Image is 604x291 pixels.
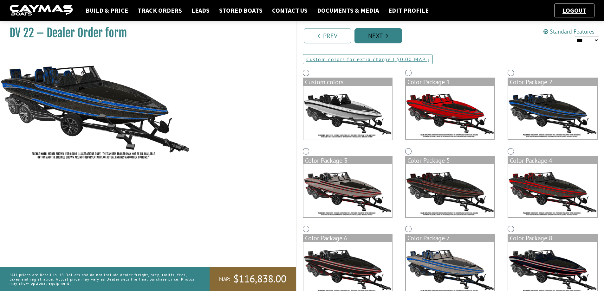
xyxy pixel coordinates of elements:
img: color_package_365.png [406,164,494,218]
img: color_package_366.png [508,164,597,218]
a: Next [354,28,402,43]
a: Edit Profile [385,6,432,15]
a: Custom colors for extra charge ( $0.00 MAP ) [303,54,433,64]
h1: DV 22 – Dealer Order form [10,26,280,40]
div: Color Package 2 [508,78,597,86]
img: caymas-dealer-connect-2ed40d3bc7270c1d8d7ffb4b79bf05adc795679939227970def78ec6f6c03838.gif [10,5,73,16]
div: Color Package 5 [406,157,494,164]
a: Stored Boats [216,6,266,15]
img: color_package_363.png [508,86,597,139]
span: $0.00 MAP [397,56,425,62]
div: Color Package 1 [406,78,494,86]
a: Standard Features [543,28,594,35]
span: $116,838.00 [233,272,286,286]
img: color_package_362.png [406,86,494,139]
img: color_package_364.png [303,164,392,218]
a: Prev [304,28,351,43]
div: Color Package 3 [303,157,392,164]
a: MAP:$116,838.00 [210,267,296,291]
p: *All prices are Retail in US Dollars and do not include dealer freight, prep, tariffs, fees, taxe... [10,269,195,288]
a: Contact Us [269,6,311,15]
a: Leads [188,6,213,15]
img: DV22-Base-Layer.png [303,86,392,140]
a: Logout [559,6,589,14]
a: Build & Price [82,6,131,15]
div: Custom colors [303,78,392,86]
span: MAP: [219,276,230,282]
div: Color Package 4 [508,157,597,164]
div: Color Package 8 [508,234,597,242]
a: Track Orders [134,6,185,15]
a: Documents & Media [314,6,382,15]
div: Color Package 7 [406,234,494,242]
div: Color Package 6 [303,234,392,242]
